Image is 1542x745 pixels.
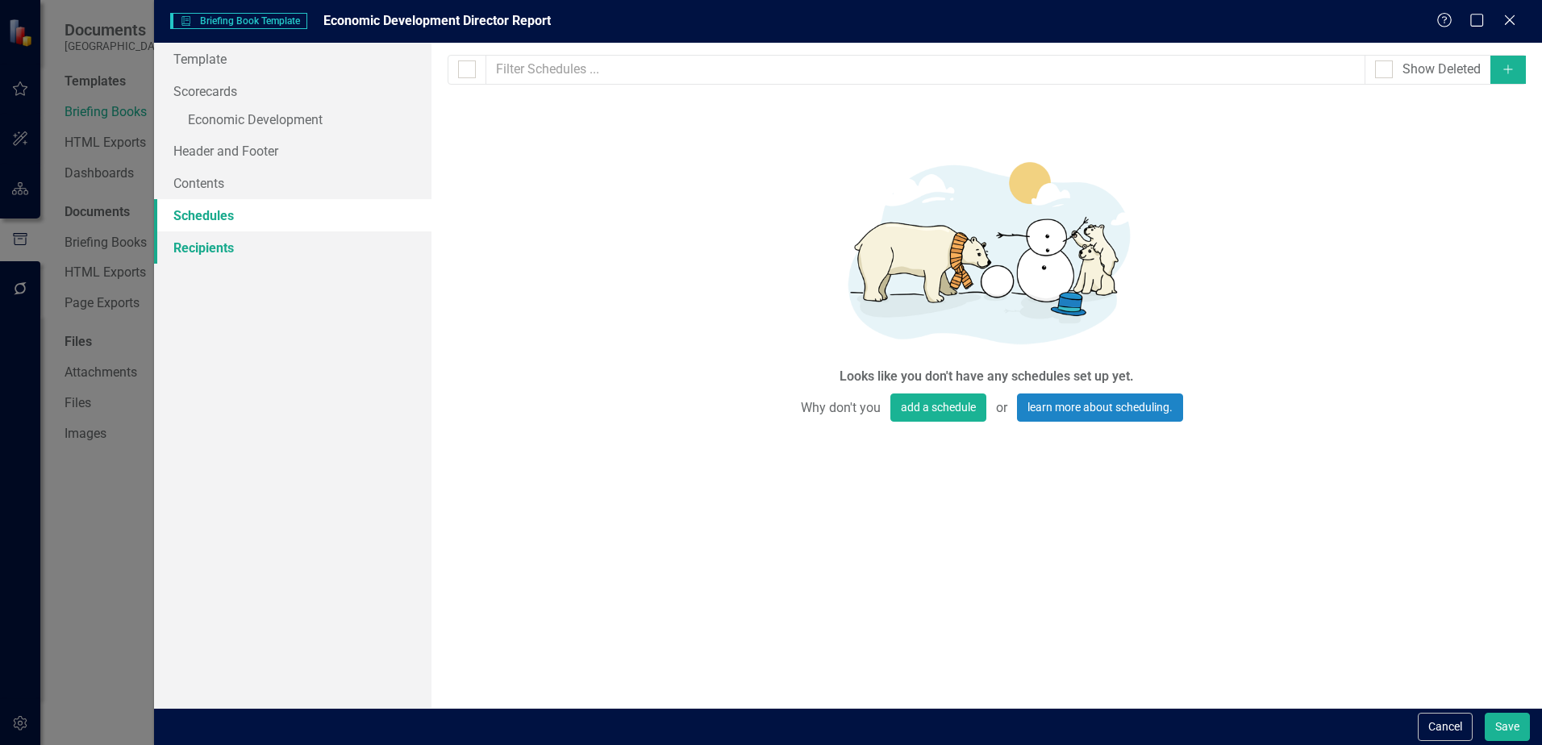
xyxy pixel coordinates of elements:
[154,199,431,231] a: Schedules
[791,394,890,422] span: Why don't you
[890,393,986,422] button: add a schedule
[1485,713,1530,741] button: Save
[154,43,431,75] a: Template
[1017,393,1183,422] a: learn more about scheduling.
[745,139,1229,363] img: Getting started
[1402,60,1481,79] div: Show Deleted
[486,55,1365,85] input: Filter Schedules ...
[840,368,1134,386] div: Looks like you don't have any schedules set up yet.
[986,394,1017,422] span: or
[170,13,306,29] span: Briefing Book Template
[154,135,431,167] a: Header and Footer
[1418,713,1473,741] button: Cancel
[154,107,431,135] a: Economic Development
[154,75,431,107] a: Scorecards
[154,231,431,264] a: Recipients
[323,13,551,28] span: Economic Development Director Report
[154,167,431,199] a: Contents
